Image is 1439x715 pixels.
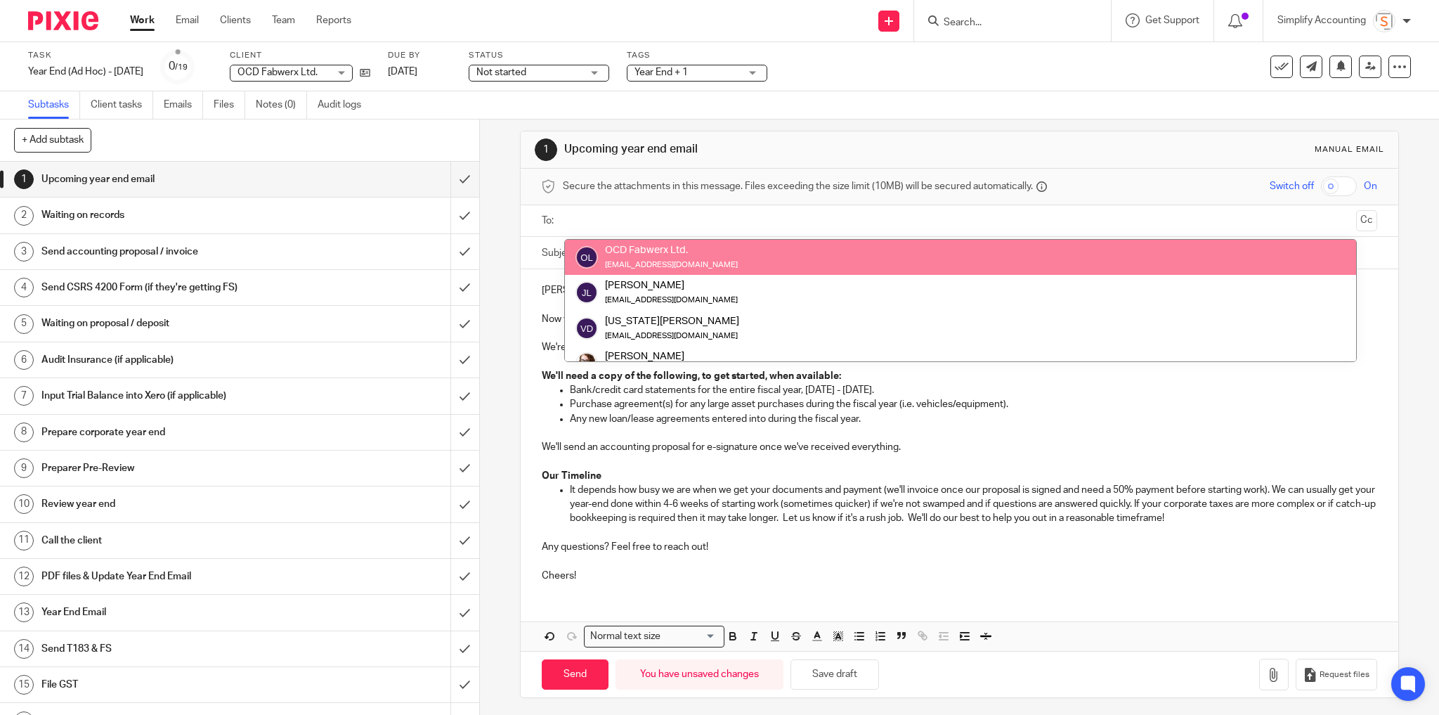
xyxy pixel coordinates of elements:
[605,296,738,304] small: [EMAIL_ADDRESS][DOMAIN_NAME]
[575,281,598,304] img: svg%3E
[388,50,451,61] label: Due by
[14,314,34,334] div: 5
[564,142,989,157] h1: Upcoming year end email
[14,639,34,659] div: 14
[14,494,34,514] div: 10
[237,67,318,77] span: OCD Fabwerx Ltd.
[41,494,305,515] h1: Review year end
[570,383,1378,397] p: Bank/credit card statements for the entire fiscal year, [DATE] - [DATE].
[41,385,305,406] h1: Input Trial Balance into Xero (if applicable)
[41,277,305,298] h1: Send CSRS 4200 Form (if they're getting FS)
[542,246,578,260] label: Subject:
[41,458,305,479] h1: Preparer Pre-Review
[220,13,251,27] a: Clients
[14,242,34,262] div: 3
[256,91,307,119] a: Notes (0)
[542,340,1378,354] p: We're looking forward to helping you out with your corporate year-end. We'll do our best to optim...
[14,675,34,695] div: 15
[1145,15,1199,25] span: Get Support
[41,349,305,371] h1: Audit Insurance (if applicable)
[1315,144,1384,155] div: Manual email
[542,540,1378,554] p: Any questions? Feel free to reach out!
[214,91,245,119] a: Files
[634,67,688,77] span: Year End + 1
[575,317,598,340] img: svg%3E
[14,206,34,226] div: 2
[41,313,305,334] h1: Waiting on proposal / deposit
[476,67,526,77] span: Not started
[535,139,557,161] div: 1
[41,530,305,551] h1: Call the client
[605,243,738,257] div: OCD Fabwerx Ltd.
[542,440,1378,469] p: We'll send an accounting proposal for e-signature once we've received everything.
[14,128,91,152] button: + Add subtask
[469,50,609,61] label: Status
[542,471,601,481] strong: Our Timeline
[41,241,305,262] h1: Send accounting proposal / invoice
[41,566,305,587] h1: PDF files & Update Year End Email
[542,214,557,228] label: To:
[1270,179,1314,193] span: Switch off
[164,91,203,119] a: Emails
[616,659,783,690] div: You have unsaved changes
[584,626,724,648] div: Search for option
[790,659,879,690] button: Save draft
[41,169,305,190] h1: Upcoming year end email
[1277,13,1366,27] p: Simplify Accounting
[14,350,34,370] div: 6
[14,531,34,550] div: 11
[605,332,738,340] small: [EMAIL_ADDRESS][DOMAIN_NAME]
[388,67,417,77] span: [DATE]
[542,659,608,690] input: Send
[1356,210,1377,231] button: Cc
[41,422,305,443] h1: Prepare corporate year end
[176,13,199,27] a: Email
[316,13,351,27] a: Reports
[605,261,738,269] small: [EMAIL_ADDRESS][DOMAIN_NAME]
[28,65,143,79] div: Year End (Ad Hoc) - [DATE]
[169,58,188,75] div: 0
[28,91,80,119] a: Subtasks
[1364,179,1377,193] span: On
[28,50,143,61] label: Task
[41,205,305,226] h1: Waiting on records
[575,352,598,375] img: Kelsey%20Website-compressed%20Resized.jpg
[41,638,305,659] h1: Send T183 & FS
[575,246,598,269] img: svg%3E
[230,50,370,61] label: Client
[1373,10,1395,32] img: Screenshot%202023-11-29%20141159.png
[587,629,664,644] span: Normal text size
[542,569,1378,583] p: Cheers!
[542,283,1378,297] p: [PERSON_NAME],
[605,278,738,292] div: [PERSON_NAME]
[28,11,98,30] img: Pixie
[14,278,34,297] div: 4
[570,412,1378,426] p: Any new loan/lease agreements entered into during the fiscal year.
[14,567,34,586] div: 12
[605,314,739,328] div: [US_STATE][PERSON_NAME]
[41,674,305,695] h1: File GST
[942,17,1069,30] input: Search
[1320,669,1369,681] span: Request files
[41,602,305,623] h1: Year End Email
[175,63,188,71] small: /19
[1296,659,1377,690] button: Request files
[318,91,372,119] a: Audit logs
[14,169,34,189] div: 1
[14,386,34,406] div: 7
[14,603,34,622] div: 13
[627,50,767,61] label: Tags
[91,91,153,119] a: Client tasks
[563,179,1033,193] span: Secure the attachments in this message. Files exceeding the size limit (10MB) will be secured aut...
[542,312,1378,326] p: Now that we have filed your 2019 Corporate taxes, it would be best to keep the momentum going and...
[14,458,34,478] div: 9
[665,629,715,644] input: Search for option
[130,13,155,27] a: Work
[272,13,295,27] a: Team
[605,349,801,363] div: [PERSON_NAME]
[14,423,34,442] div: 8
[28,65,143,79] div: Year End (Ad Hoc) - September 2020
[570,483,1378,526] p: It depends how busy we are when we get your documents and payment (we'll invoice once our proposa...
[570,397,1378,411] p: Purchase agreement(s) for any large asset purchases during the fiscal year (i.e. vehicles/equipme...
[542,371,841,381] strong: We'll need a copy of the following, to get started, when available:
